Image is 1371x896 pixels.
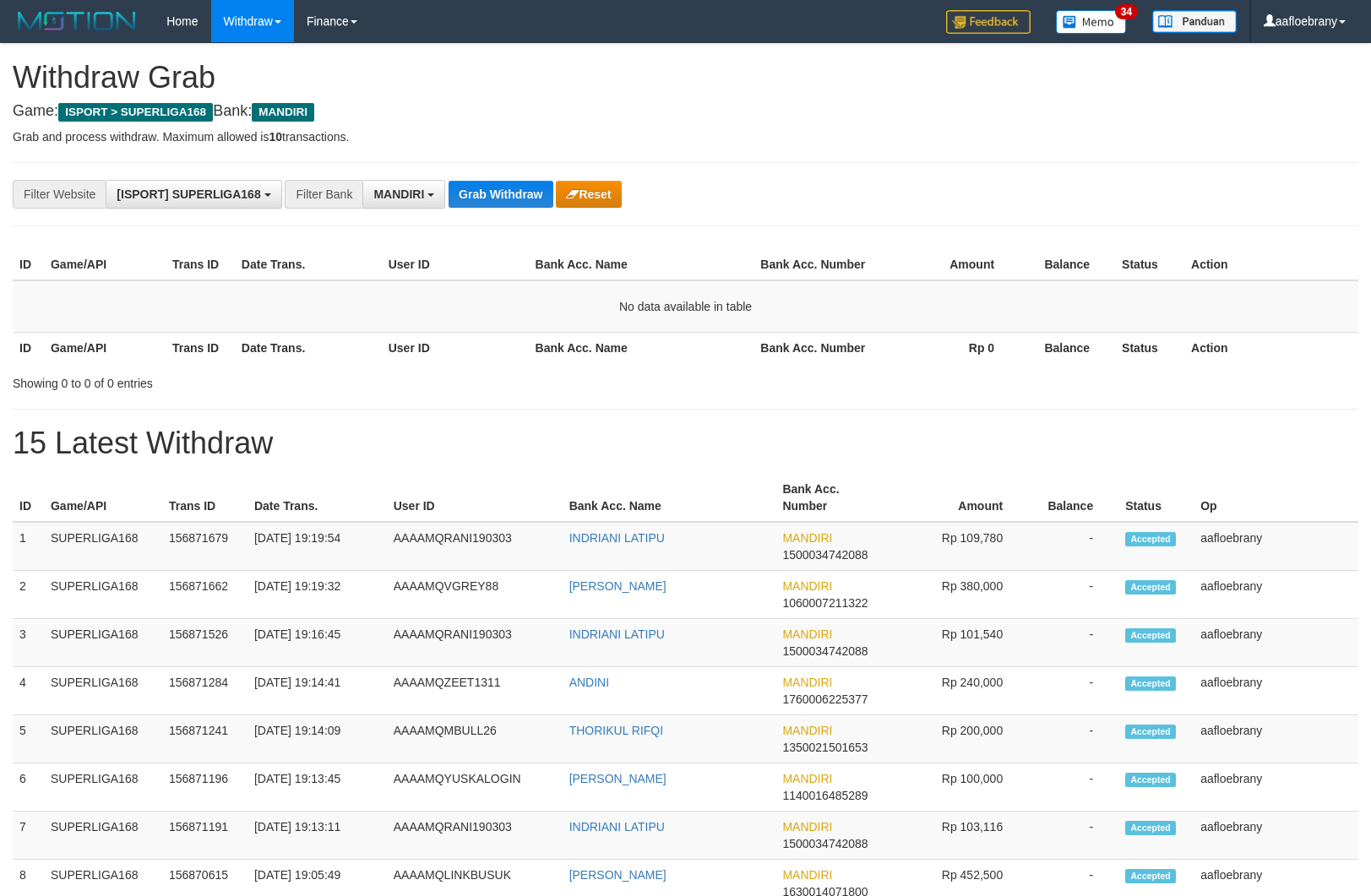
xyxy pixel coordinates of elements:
td: Rp 100,000 [891,763,1028,812]
td: aafloebrany [1194,715,1358,763]
td: Rp 103,116 [891,812,1028,860]
td: 156871284 [162,667,248,715]
th: Bank Acc. Number [775,474,891,522]
th: ID [13,474,44,522]
td: aafloebrany [1194,522,1358,571]
th: Game/API [44,332,166,363]
img: Button%20Memo.svg [1056,10,1127,34]
span: MANDIRI [782,724,832,737]
th: Game/API [44,249,166,280]
th: Bank Acc. Name [563,474,776,522]
td: Rp 200,000 [891,715,1028,763]
span: ISPORT > SUPERLIGA168 [58,103,213,122]
th: Bank Acc. Name [529,332,754,363]
th: Date Trans. [235,249,382,280]
th: Action [1184,249,1358,280]
p: Grab and process withdraw. Maximum allowed is transactions. [13,128,1358,145]
td: - [1028,571,1118,619]
td: 2 [13,571,44,619]
span: MANDIRI [782,531,832,545]
th: Status [1115,332,1184,363]
th: Trans ID [166,332,235,363]
span: MANDIRI [782,772,832,785]
span: Copy 1760006225377 to clipboard [782,692,868,706]
td: AAAAMQZEET1311 [387,667,563,715]
th: User ID [387,474,563,522]
td: 156871526 [162,619,248,667]
td: [DATE] 19:14:41 [248,667,387,715]
button: MANDIRI [362,180,445,209]
th: Date Trans. [235,332,382,363]
span: Accepted [1125,676,1176,691]
th: Status [1115,249,1184,280]
div: Filter Bank [285,180,362,209]
td: - [1028,812,1118,860]
span: MANDIRI [782,627,832,641]
td: - [1028,763,1118,812]
th: Game/API [44,474,162,522]
th: Balance [1020,332,1115,363]
td: 156871679 [162,522,248,571]
td: SUPERLIGA168 [44,619,162,667]
td: aafloebrany [1194,812,1358,860]
a: INDRIANI LATIPU [569,820,665,834]
span: Accepted [1125,725,1176,739]
th: Status [1118,474,1194,522]
th: Action [1184,332,1358,363]
h4: Game: Bank: [13,103,1358,120]
td: SUPERLIGA168 [44,812,162,860]
a: INDRIANI LATIPU [569,531,665,545]
th: Bank Acc. Name [529,249,754,280]
td: 156871662 [162,571,248,619]
td: 4 [13,667,44,715]
th: Balance [1020,249,1115,280]
span: Copy 1500034742088 to clipboard [782,644,868,658]
div: Showing 0 to 0 of 0 entries [13,368,558,392]
td: SUPERLIGA168 [44,715,162,763]
td: SUPERLIGA168 [44,571,162,619]
th: ID [13,249,44,280]
td: AAAAMQRANI190303 [387,812,563,860]
td: Rp 380,000 [891,571,1028,619]
td: aafloebrany [1194,619,1358,667]
td: [DATE] 19:19:54 [248,522,387,571]
td: 3 [13,619,44,667]
span: MANDIRI [373,187,424,201]
a: [PERSON_NAME] [569,772,666,785]
td: - [1028,522,1118,571]
a: [PERSON_NAME] [569,868,666,882]
td: SUPERLIGA168 [44,763,162,812]
td: AAAAMQRANI190303 [387,619,563,667]
th: ID [13,332,44,363]
th: Rp 0 [875,332,1020,363]
div: Filter Website [13,180,106,209]
td: [DATE] 19:19:32 [248,571,387,619]
span: Accepted [1125,628,1176,643]
h1: Withdraw Grab [13,61,1358,95]
span: Accepted [1125,869,1176,883]
strong: 10 [269,130,282,144]
td: 6 [13,763,44,812]
td: 5 [13,715,44,763]
button: Grab Withdraw [449,181,552,208]
th: Trans ID [162,474,248,522]
td: [DATE] 19:13:45 [248,763,387,812]
span: MANDIRI [782,820,832,834]
th: Amount [875,249,1020,280]
img: panduan.png [1152,10,1237,33]
span: MANDIRI [252,103,314,122]
button: Reset [556,181,621,208]
td: [DATE] 19:14:09 [248,715,387,763]
th: User ID [382,332,529,363]
td: - [1028,715,1118,763]
span: Accepted [1125,821,1176,835]
button: [ISPORT] SUPERLIGA168 [106,180,281,209]
td: - [1028,667,1118,715]
th: Op [1194,474,1358,522]
td: 7 [13,812,44,860]
th: Amount [891,474,1028,522]
span: Accepted [1125,773,1176,787]
th: Balance [1028,474,1118,522]
span: 34 [1115,4,1138,19]
th: Bank Acc. Number [754,249,875,280]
